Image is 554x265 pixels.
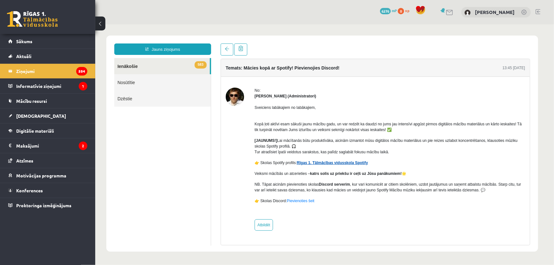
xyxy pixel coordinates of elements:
[8,123,87,138] a: Digitālie materiāli
[79,82,87,90] i: 1
[159,157,430,169] p: NB. Tāpat aicinām pievienoties skolas , kur vari komunicēt ar citiem skolēniem, uzdot jautājumus ...
[7,11,58,27] a: Rīgas 1. Tālmācības vidusskola
[398,8,404,14] span: 0
[8,153,87,168] a: Atzīmes
[192,174,219,179] a: Pievienoties šeit
[16,64,87,78] legend: Ziņojumi
[19,19,116,30] a: Jauns ziņojums
[19,34,115,50] a: 583Ienākošie
[8,109,87,123] a: [DEMOGRAPHIC_DATA]
[159,63,430,69] div: No:
[159,80,430,86] p: Sveiciens labākajiem no labākajiem,
[380,8,397,13] a: 6276 mP
[392,8,397,13] span: mP
[8,34,87,49] a: Sākums
[8,198,87,213] a: Proktoringa izmēģinājums
[130,41,244,46] h4: Temats: Mācies kopā ar Spotify! Pievienojies Discord!
[16,188,43,193] span: Konferences
[475,9,515,15] a: [PERSON_NAME]
[16,38,32,44] span: Sākums
[159,91,430,108] p: Kopā ļoti aktīvi esam sākuši jaunu mācību gadu, un var redzēt ka daudzi no jums jau intensīvi apg...
[16,202,71,208] span: Proktoringa izmēģinājums
[380,8,391,14] span: 6276
[215,147,307,151] strong: katrs solis uz priekšu ir ceļš uz Jūsu panākumiem!
[159,114,182,118] strong: [JAUNUMS!]
[224,158,255,162] strong: Discord serverim
[398,8,412,13] a: 0 xp
[8,49,87,63] a: Aktuāli
[159,136,430,141] p: 👉 Skolas Spotify profils:
[8,94,87,108] a: Mācību resursi
[130,63,149,82] img: Ivo Čapiņš
[8,79,87,93] a: Informatīvie ziņojumi1
[76,67,87,76] i: 584
[159,70,221,74] strong: [PERSON_NAME] (Administratori)
[159,113,430,130] p: Lai mācīšanās būtu produktīvāka, aicinām izmantot mūsu digitālos mācību materiālus un pie reizes ...
[464,10,471,16] img: Rihards Zoltāns
[79,142,87,150] i: 2
[16,158,33,163] span: Atzīmes
[16,128,54,134] span: Digitālie materiāli
[159,195,178,206] a: Atbildēt
[19,66,116,82] a: Dzēstie
[8,64,87,78] a: Ziņojumi584
[159,146,430,152] p: Veiksmi mācībās un atcerieties – 🌟
[159,174,430,179] p: 👉 Skolas Discord:
[16,98,47,104] span: Mācību resursi
[19,50,116,66] a: Nosūtītie
[99,37,111,44] span: 583
[16,113,66,119] span: [DEMOGRAPHIC_DATA]
[407,41,430,46] div: 13:45 [DATE]
[16,138,87,153] legend: Maksājumi
[405,8,409,13] span: xp
[8,168,87,183] a: Motivācijas programma
[16,79,87,93] legend: Informatīvie ziņojumi
[16,173,66,178] span: Motivācijas programma
[8,138,87,153] a: Maksājumi2
[8,183,87,198] a: Konferences
[16,53,31,59] span: Aktuāli
[202,136,273,141] a: Rīgas 1. Tālmācības vidusskola Spotify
